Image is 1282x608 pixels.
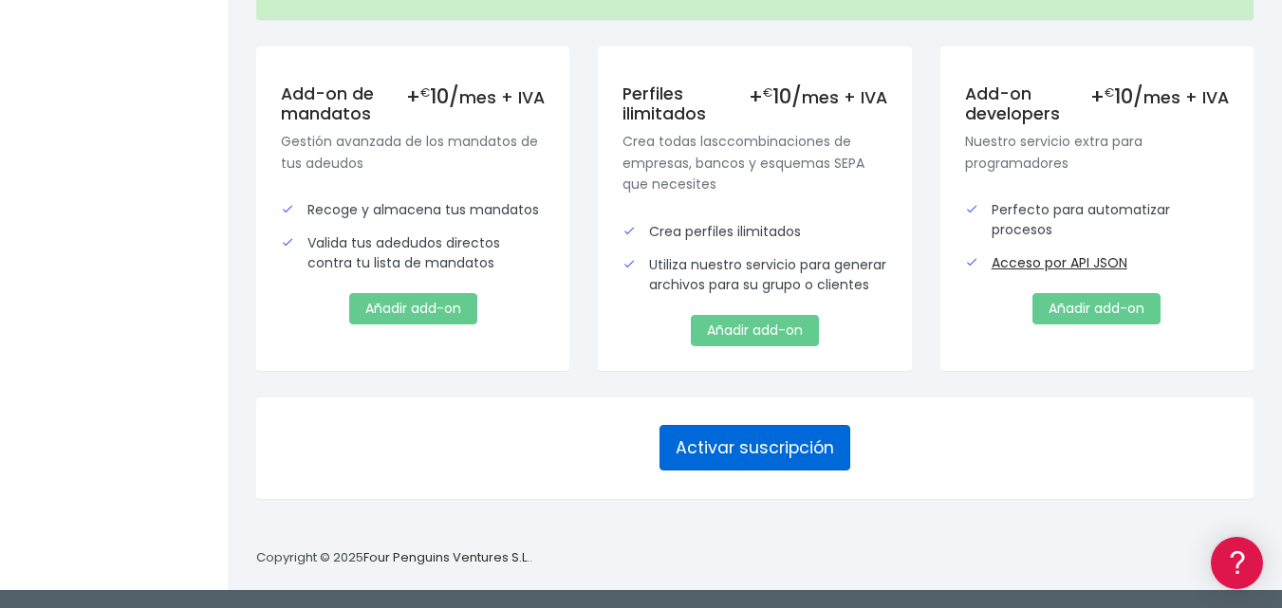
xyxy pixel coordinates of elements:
a: Acceso por API JSON [992,253,1127,273]
a: Formatos [19,240,361,269]
h5: Perfiles ilimitados [622,84,886,124]
small: € [420,84,430,101]
div: + 10/ [1090,84,1229,108]
a: POWERED BY ENCHANT [261,546,365,564]
a: Añadir add-on [691,315,819,346]
p: Copyright © 2025 . [256,548,532,568]
a: Añadir add-on [1032,293,1161,324]
span: mes + IVA [802,86,887,109]
div: Utiliza nuestro servicio para generar archivos para su grupo o clientes [622,255,886,295]
div: Facturación [19,377,361,395]
div: Recoge y almacena tus mandatos [281,200,545,220]
div: Convertir ficheros [19,210,361,228]
a: Problemas habituales [19,269,361,299]
a: Añadir add-on [349,293,477,324]
small: € [763,84,772,101]
a: API [19,485,361,514]
div: + 10/ [406,84,545,108]
a: Información general [19,161,361,191]
div: Programadores [19,455,361,473]
button: Activar suscripción [660,425,850,470]
a: Videotutoriales [19,299,361,328]
span: mes + IVA [1143,86,1229,109]
a: Perfiles de empresas [19,328,361,358]
h5: Add-on developers [965,84,1229,124]
div: Valida tus adedudos directos contra tu lista de mandatos [281,233,545,273]
span: mes + IVA [459,86,545,109]
a: Four Penguins Ventures S.L. [363,548,530,566]
div: Perfecto para automatizar procesos [965,200,1229,240]
div: + 10/ [749,84,887,108]
button: Contáctanos [19,507,361,541]
small: € [1105,84,1114,101]
div: Crea perfiles ilimitados [622,222,886,242]
a: General [19,407,361,436]
p: Crea todas lasccombinaciones de empresas, bancos y esquemas SEPA que necesites [622,131,886,194]
div: Información general [19,132,361,150]
p: Gestión avanzada de los mandatos de tus adeudos [281,131,545,174]
h5: Add-on de mandatos [281,84,545,124]
p: Nuestro servicio extra para programadores [965,131,1229,174]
